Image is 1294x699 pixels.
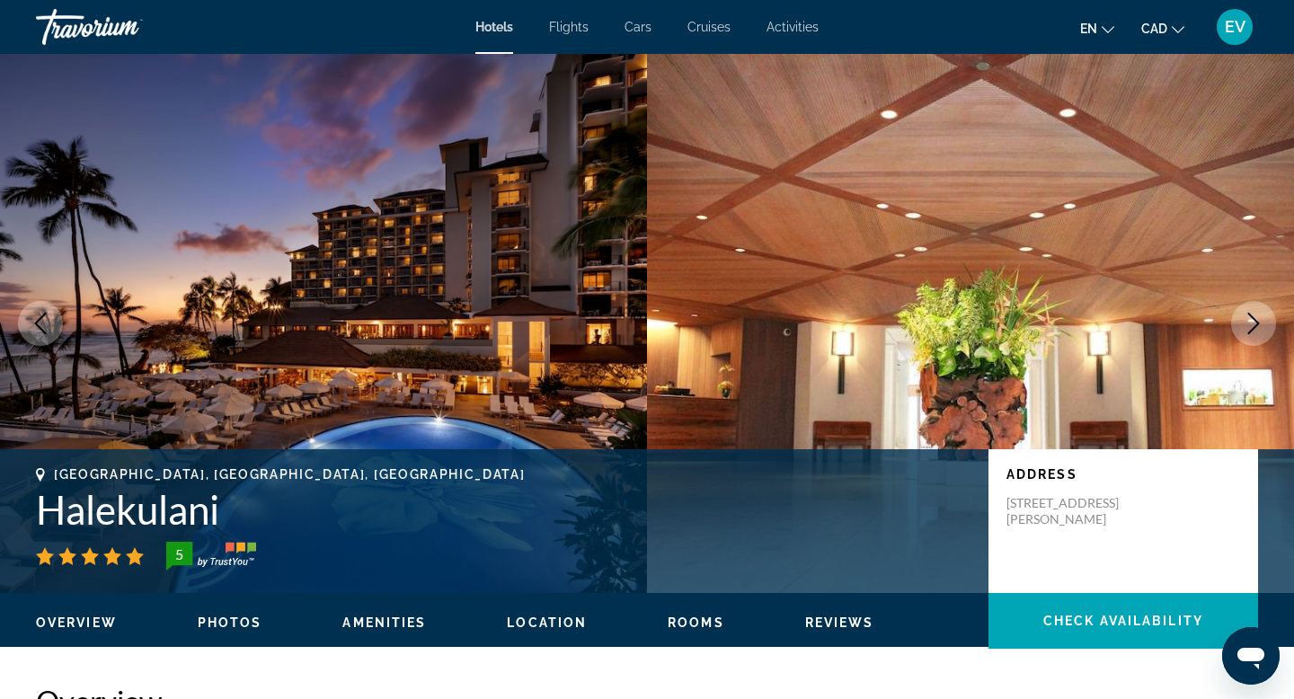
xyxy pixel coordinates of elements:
[1211,8,1258,46] button: User Menu
[36,4,216,50] a: Travorium
[988,593,1258,649] button: Check Availability
[36,615,117,631] button: Overview
[805,615,874,630] span: Reviews
[1231,301,1276,346] button: Next image
[1222,627,1280,685] iframe: Button to launch messaging window
[1080,15,1114,41] button: Change language
[625,20,651,34] a: Cars
[18,301,63,346] button: Previous image
[668,615,724,630] span: Rooms
[668,615,724,631] button: Rooms
[687,20,731,34] a: Cruises
[198,615,262,630] span: Photos
[1080,22,1097,36] span: en
[161,544,197,565] div: 5
[54,467,525,482] span: [GEOGRAPHIC_DATA], [GEOGRAPHIC_DATA], [GEOGRAPHIC_DATA]
[342,615,426,631] button: Amenities
[507,615,587,631] button: Location
[507,615,587,630] span: Location
[549,20,589,34] a: Flights
[36,486,970,533] h1: Halekulani
[1006,467,1240,482] p: Address
[767,20,819,34] a: Activities
[805,615,874,631] button: Reviews
[36,615,117,630] span: Overview
[475,20,513,34] a: Hotels
[1006,495,1150,527] p: [STREET_ADDRESS][PERSON_NAME]
[342,615,426,630] span: Amenities
[1225,18,1245,36] span: EV
[1043,614,1203,628] span: Check Availability
[198,615,262,631] button: Photos
[1141,15,1184,41] button: Change currency
[166,542,256,571] img: trustyou-badge-hor.svg
[1141,22,1167,36] span: CAD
